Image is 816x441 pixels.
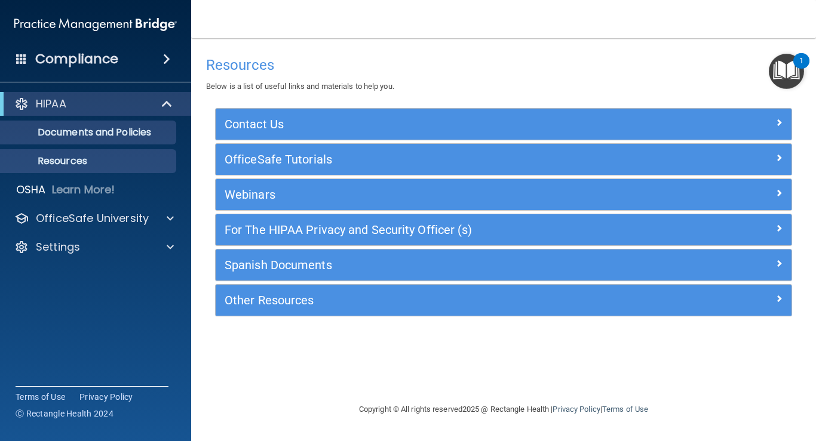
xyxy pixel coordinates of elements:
a: Terms of Use [16,391,65,403]
iframe: Drift Widget Chat Controller [756,359,802,405]
h4: Resources [206,57,801,73]
a: Privacy Policy [553,405,600,414]
a: Settings [14,240,174,254]
p: Documents and Policies [8,127,171,138]
a: Contact Us [225,115,783,134]
p: Settings [36,240,80,254]
div: Copyright © All rights reserved 2025 @ Rectangle Health | | [286,390,722,428]
a: HIPAA [14,97,173,111]
h5: Contact Us [225,118,639,131]
a: Privacy Policy [79,391,133,403]
span: Below is a list of useful links and materials to help you. [206,82,394,91]
p: OfficeSafe University [36,211,149,226]
a: Spanish Documents [225,255,783,275]
a: OfficeSafe University [14,211,174,226]
button: Open Resource Center, 1 new notification [769,54,804,89]
p: HIPAA [36,97,66,111]
span: Ⓒ Rectangle Health 2024 [16,408,113,420]
p: OSHA [16,183,46,197]
h5: Webinars [225,188,639,201]
p: Learn More! [52,183,115,197]
h5: Other Resources [225,294,639,307]
img: PMB logo [14,13,177,36]
p: Resources [8,155,171,167]
a: For The HIPAA Privacy and Security Officer (s) [225,220,783,239]
div: 1 [799,61,803,76]
a: OfficeSafe Tutorials [225,150,783,169]
h5: OfficeSafe Tutorials [225,153,639,166]
h5: For The HIPAA Privacy and Security Officer (s) [225,223,639,236]
h4: Compliance [35,51,118,67]
h5: Spanish Documents [225,258,639,272]
a: Other Resources [225,291,783,310]
a: Terms of Use [602,405,648,414]
a: Webinars [225,185,783,204]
